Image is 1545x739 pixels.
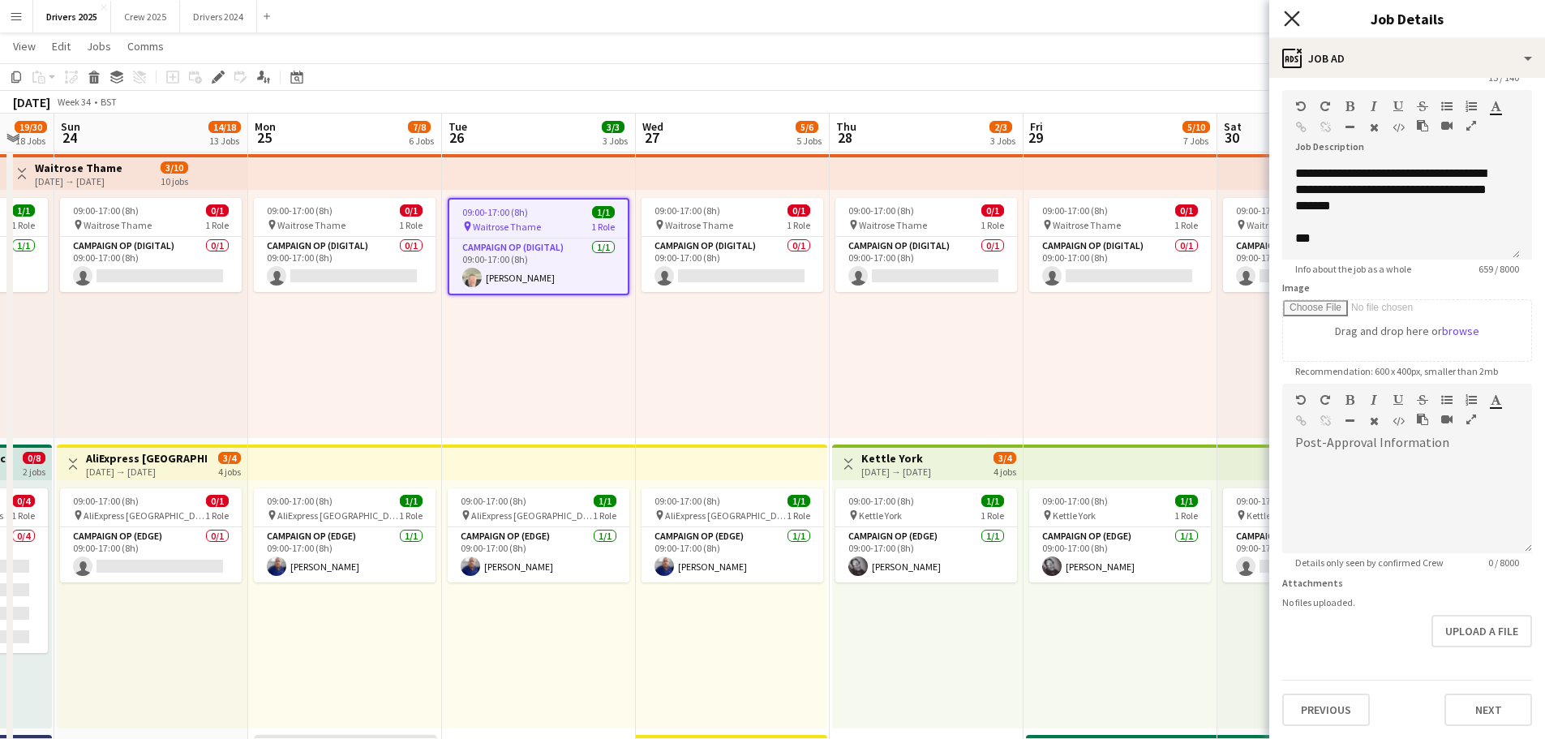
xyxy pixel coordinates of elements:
[73,204,139,217] span: 09:00-17:00 (8h)
[205,509,229,522] span: 1 Role
[640,128,663,147] span: 27
[61,119,80,134] span: Sun
[1466,263,1532,275] span: 659 / 8000
[1368,121,1380,134] button: Clear Formatting
[591,221,615,233] span: 1 Role
[1441,100,1453,113] button: Unordered List
[277,219,345,231] span: Waitrose Thame
[994,452,1016,464] span: 3/4
[254,237,436,292] app-card-role: Campaign Op (Digital)0/109:00-17:00 (8h)
[101,96,117,108] div: BST
[1320,393,1331,406] button: Redo
[602,121,624,133] span: 3/3
[1490,100,1501,113] button: Text Color
[1028,128,1043,147] span: 29
[448,198,629,295] app-job-card: 09:00-17:00 (8h)1/1 Waitrose Thame1 RoleCampaign Op (Digital)1/109:00-17:00 (8h)[PERSON_NAME]
[254,488,436,582] app-job-card: 09:00-17:00 (8h)1/1 AliExpress [GEOGRAPHIC_DATA]1 RoleCampaign Op (Edge)1/109:00-17:00 (8h)[PERSO...
[788,495,810,507] span: 1/1
[981,509,1004,522] span: 1 Role
[1393,415,1404,428] button: HTML Code
[54,96,94,108] span: Week 34
[848,495,914,507] span: 09:00-17:00 (8h)
[1282,263,1424,275] span: Info about the job as a whole
[15,121,47,133] span: 19/30
[1417,393,1428,406] button: Strikethrough
[52,39,71,54] span: Edit
[835,237,1017,292] app-card-role: Campaign Op (Digital)0/109:00-17:00 (8h)
[981,219,1004,231] span: 1 Role
[205,219,229,231] span: 1 Role
[208,121,241,133] span: 14/18
[399,509,423,522] span: 1 Role
[603,135,628,147] div: 3 Jobs
[1269,39,1545,78] div: Job Ad
[11,509,35,522] span: 1 Role
[1236,204,1302,217] span: 09:00-17:00 (8h)
[835,488,1017,582] app-job-card: 09:00-17:00 (8h)1/1 Kettle York1 RoleCampaign Op (Edge)1/109:00-17:00 (8h)[PERSON_NAME]
[218,452,241,464] span: 3/4
[592,206,615,218] span: 1/1
[1344,393,1355,406] button: Bold
[861,451,931,466] h3: Kettle York
[1053,509,1096,522] span: Kettle York
[1282,596,1532,608] div: No files uploaded.
[1029,527,1211,582] app-card-role: Campaign Op (Edge)1/109:00-17:00 (8h)[PERSON_NAME]
[1174,509,1198,522] span: 1 Role
[990,135,1015,147] div: 3 Jobs
[86,451,207,466] h3: AliExpress [GEOGRAPHIC_DATA]
[45,36,77,57] a: Edit
[642,527,823,582] app-card-role: Campaign Op (Edge)1/109:00-17:00 (8h)[PERSON_NAME]
[994,464,1016,478] div: 4 jobs
[1441,119,1453,132] button: Insert video
[642,237,823,292] app-card-role: Campaign Op (Digital)0/109:00-17:00 (8h)
[1320,100,1331,113] button: Redo
[861,466,931,478] div: [DATE] → [DATE]
[87,39,111,54] span: Jobs
[206,495,229,507] span: 0/1
[1490,393,1501,406] button: Text Color
[267,204,333,217] span: 09:00-17:00 (8h)
[60,527,242,582] app-card-role: Campaign Op (Edge)0/109:00-17:00 (8h)
[23,452,45,464] span: 0/8
[86,466,207,478] div: [DATE] → [DATE]
[1417,100,1428,113] button: Strikethrough
[989,121,1012,133] span: 2/3
[1444,694,1532,726] button: Next
[1393,393,1404,406] button: Underline
[1182,121,1210,133] span: 5/10
[1417,119,1428,132] button: Paste as plain text
[1174,219,1198,231] span: 1 Role
[1223,488,1405,582] app-job-card: 09:00-17:00 (8h)0/1 Kettle York1 RoleCampaign Op (Edge)0/109:00-17:00 (8h)
[127,39,164,54] span: Comms
[834,128,856,147] span: 28
[1368,415,1380,428] button: Clear Formatting
[1247,219,1315,231] span: Waitrose Thame
[1029,198,1211,292] app-job-card: 09:00-17:00 (8h)0/1 Waitrose Thame1 RoleCampaign Op (Digital)0/109:00-17:00 (8h)
[254,198,436,292] div: 09:00-17:00 (8h)0/1 Waitrose Thame1 RoleCampaign Op (Digital)0/109:00-17:00 (8h)
[1368,393,1380,406] button: Italic
[642,488,823,582] app-job-card: 09:00-17:00 (8h)1/1 AliExpress [GEOGRAPHIC_DATA]1 RoleCampaign Op (Edge)1/109:00-17:00 (8h)[PERSO...
[84,509,205,522] span: AliExpress [GEOGRAPHIC_DATA]
[1466,413,1477,426] button: Fullscreen
[1183,135,1209,147] div: 7 Jobs
[12,495,35,507] span: 0/4
[1295,100,1307,113] button: Undo
[836,119,856,134] span: Thu
[1475,556,1532,569] span: 0 / 8000
[1344,121,1355,134] button: Horizontal Line
[1466,100,1477,113] button: Ordered List
[111,1,180,32] button: Crew 2025
[13,94,50,110] div: [DATE]
[1344,415,1355,428] button: Horizontal Line
[180,1,257,32] button: Drivers 2024
[121,36,170,57] a: Comms
[1417,413,1428,426] button: Paste as plain text
[1295,393,1307,406] button: Undo
[1029,488,1211,582] div: 09:00-17:00 (8h)1/1 Kettle York1 RoleCampaign Op (Edge)1/109:00-17:00 (8h)[PERSON_NAME]
[1223,527,1405,582] app-card-role: Campaign Op (Edge)0/109:00-17:00 (8h)
[1175,495,1198,507] span: 1/1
